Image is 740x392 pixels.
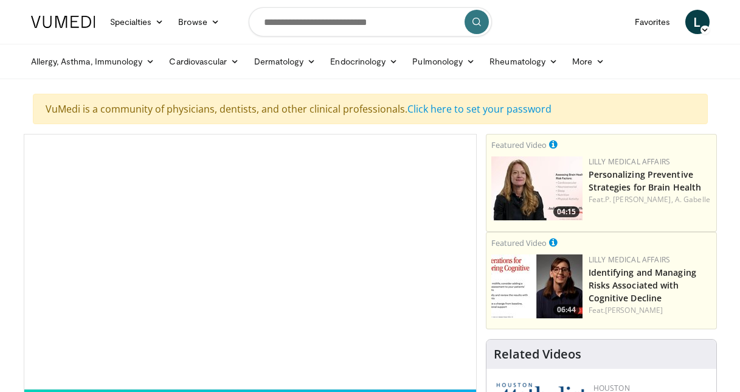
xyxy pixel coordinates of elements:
span: 06:44 [553,304,579,315]
video-js: Video Player [24,135,476,390]
a: Specialties [103,10,171,34]
a: Click here to set your password [407,102,552,116]
a: Lilly Medical Affairs [589,156,671,167]
div: VuMedi is a community of physicians, dentists, and other clinical professionals. [33,94,708,124]
small: Featured Video [491,237,547,248]
a: Endocrinology [323,49,405,74]
a: Dermatology [247,49,323,74]
a: 04:15 [491,156,583,220]
a: Identifying and Managing Risks Associated with Cognitive Decline [589,267,696,304]
div: Feat. [589,305,711,316]
a: Pulmonology [405,49,482,74]
a: Browse [171,10,227,34]
img: c3be7821-a0a3-4187-927a-3bb177bd76b4.png.150x105_q85_crop-smart_upscale.jpg [491,156,583,220]
small: Featured Video [491,139,547,150]
a: P. [PERSON_NAME], [605,194,673,205]
div: Feat. [589,194,711,205]
a: L [685,10,710,34]
a: 06:44 [491,254,583,318]
a: Favorites [628,10,678,34]
img: VuMedi Logo [31,16,95,28]
input: Search topics, interventions [249,7,492,37]
a: [PERSON_NAME] [605,305,663,315]
a: Rheumatology [482,49,565,74]
a: A. Gabelle [675,194,710,205]
a: More [565,49,612,74]
a: Personalizing Preventive Strategies for Brain Health [589,169,702,193]
a: Allergy, Asthma, Immunology [24,49,162,74]
span: 04:15 [553,206,579,217]
img: fc5f84e2-5eb7-4c65-9fa9-08971b8c96b8.jpg.150x105_q85_crop-smart_upscale.jpg [491,254,583,318]
a: Lilly Medical Affairs [589,254,671,265]
a: Cardiovascular [162,49,246,74]
h4: Related Videos [494,347,581,362]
